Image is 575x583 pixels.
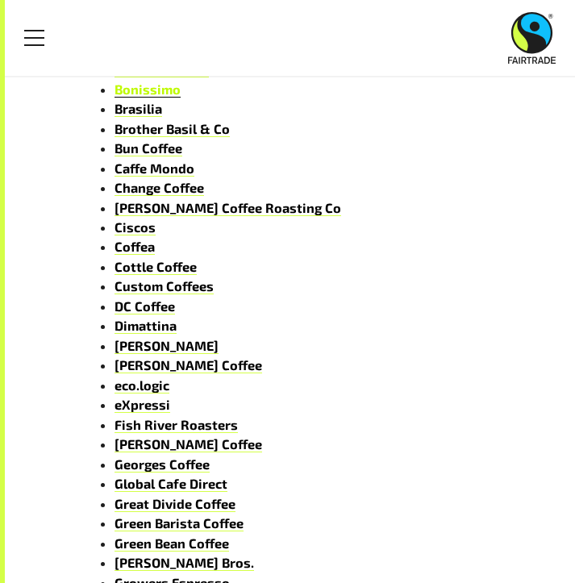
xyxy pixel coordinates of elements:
a: Caffe Mondo [115,160,194,177]
a: Brasilia [115,101,162,117]
a: DC Coffee [115,298,175,314]
a: [PERSON_NAME] Coffee [115,436,262,452]
a: Ciscos [115,219,156,235]
a: eXpressi [115,397,170,413]
a: Custom Coffees [115,278,214,294]
a: eco.logic [115,377,169,394]
a: Georges Coffee [115,456,210,473]
a: Green Barista Coffee [115,515,244,531]
a: Change Coffee [115,180,204,196]
a: Bun Coffee [115,140,182,156]
a: Toggle Menu [15,18,55,58]
img: Fairtrade Australia New Zealand logo [508,12,556,64]
a: Green Bean Coffee [115,535,229,552]
a: Coffea [115,239,155,255]
a: Fish River Roasters [115,417,238,433]
a: Great Divide Coffee [115,496,235,512]
a: [PERSON_NAME] [115,338,219,354]
a: Cottle Coffee [115,259,197,275]
a: [PERSON_NAME] Coffee Roasting Co [115,200,341,216]
a: [PERSON_NAME] Coffee [115,357,262,373]
a: Global Cafe Direct [115,476,227,492]
a: Bonissimo [115,81,181,98]
a: [PERSON_NAME] Bros. [115,555,254,571]
a: Dimattina [115,318,177,334]
a: Brother Basil & Co [115,121,230,137]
